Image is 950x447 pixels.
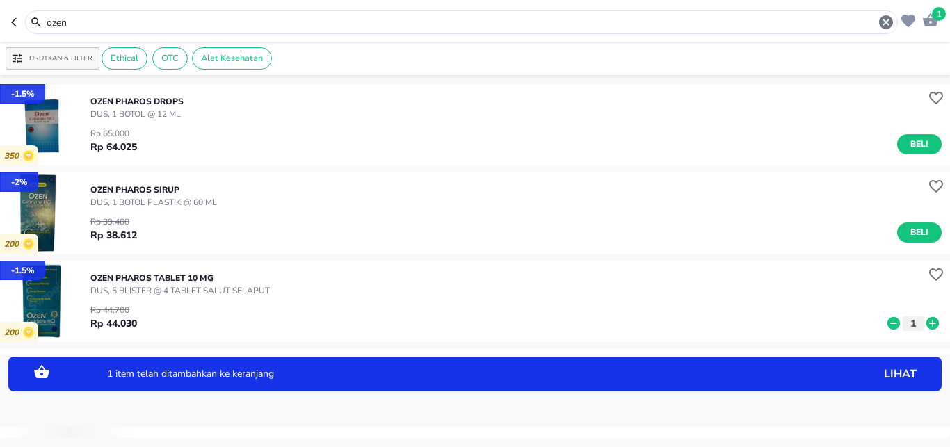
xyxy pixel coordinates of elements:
[90,196,217,209] p: DUS, 1 BOTOL PLASTIK @ 60 ML
[90,228,137,243] p: Rp 38.612
[6,47,99,70] button: Urutkan & Filter
[11,88,34,100] p: - 1.5 %
[11,176,27,188] p: - 2 %
[897,134,942,154] button: Beli
[90,304,137,316] p: Rp 44.700
[102,47,147,70] div: Ethical
[4,151,23,161] p: 350
[193,52,271,65] span: Alat Kesehatan
[90,95,184,108] p: OZEN Pharos DROPS
[90,316,137,331] p: Rp 44.030
[4,327,23,338] p: 200
[90,127,137,140] p: Rp 65.000
[90,272,270,284] p: OZEN Pharos TABLET 10 MG
[90,140,137,154] p: Rp 64.025
[90,184,217,196] p: OZEN Pharos SIRUP
[908,225,931,240] span: Beli
[90,216,137,228] p: Rp 39.400
[29,54,92,64] p: Urutkan & Filter
[4,239,23,250] p: 200
[90,108,184,120] p: DUS, 1 BOTOL @ 12 ML
[90,284,270,297] p: DUS, 5 BLISTER @ 4 TABLET SALUT SELAPUT
[919,8,939,30] button: 1
[932,7,946,21] span: 1
[897,222,942,243] button: Beli
[192,47,272,70] div: Alat Kesehatan
[11,264,34,277] p: - 1.5 %
[102,52,147,65] span: Ethical
[153,52,187,65] span: OTC
[907,316,919,331] p: 1
[908,137,931,152] span: Beli
[107,369,769,379] p: 1 item telah ditambahkan ke keranjang
[45,15,878,30] input: Cari 4000+ produk di sini
[903,316,924,331] button: 1
[152,47,188,70] div: OTC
